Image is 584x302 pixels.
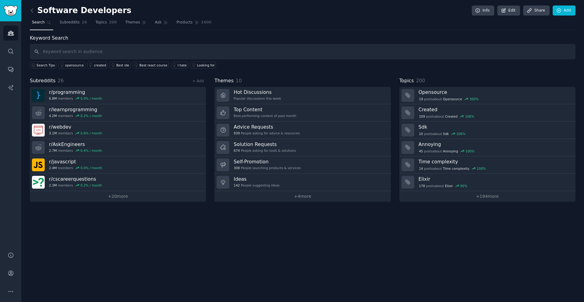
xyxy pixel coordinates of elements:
[171,62,188,69] a: I hate
[234,176,280,182] h3: Ideas
[399,104,575,122] a: Created109postsaboutCreated106%
[443,132,449,136] span: Sdk
[419,166,487,171] div: post s about
[234,166,301,170] div: People launching products & services
[49,148,57,153] span: 2.7M
[419,183,468,189] div: post s about
[214,122,391,139] a: Advice Requests939People asking for advice & resources
[445,184,453,188] span: Elixir
[472,5,494,16] a: Info
[201,20,211,25] span: 1600
[419,166,423,171] span: 14
[399,139,575,156] a: Annoying45postsaboutAnnoying100%
[234,141,296,147] h3: Solution Requests
[58,78,64,83] span: 26
[57,18,89,30] a: Subreddits26
[139,63,167,67] div: Best react course
[93,18,119,30] a: Topics200
[81,96,102,101] div: 0.0 % / month
[116,63,129,67] div: Best ide
[214,87,391,104] a: Hot DiscussionsPopular discussions this week
[234,131,300,135] div: People asking for advice & resources
[419,106,571,113] h3: Created
[109,20,117,25] span: 200
[96,20,107,25] span: Topics
[234,183,280,187] div: People suggesting ideas
[234,106,296,113] h3: Top Content
[60,20,80,25] span: Subreddits
[465,149,474,153] div: 100 %
[49,131,57,135] span: 3.1M
[443,166,469,171] span: Time complexity
[65,63,84,67] div: opensource
[30,87,206,104] a: r/programming6.8Mmembers0.0% / month
[419,141,571,147] h3: Annoying
[419,158,571,165] h3: Time complexity
[192,79,204,83] a: + Add
[30,191,206,202] a: +20more
[443,97,462,101] span: Opensource
[470,97,479,101] div: 300 %
[234,158,301,165] h3: Self-Promotion
[30,77,56,85] span: Subreddits
[419,148,475,154] div: post s about
[234,148,240,153] span: 674
[125,20,140,25] span: Themes
[523,5,549,16] a: Share
[419,89,571,95] h3: Opensource
[419,131,466,137] div: post s about
[419,114,425,119] span: 109
[553,5,575,16] a: Add
[155,20,162,25] span: Ask
[416,78,425,83] span: 200
[399,191,575,202] a: +194more
[419,96,479,102] div: post s about
[214,156,391,174] a: Self-Promotion308People launching products & services
[32,176,45,189] img: cscareerquestions
[49,183,57,187] span: 2.3M
[153,18,170,30] a: Ask
[460,184,467,188] div: 90 %
[178,63,187,67] div: I hate
[49,158,102,165] h3: r/ javascript
[36,63,55,67] span: Search Tips
[497,5,520,16] a: Edit
[49,166,57,170] span: 2.4M
[174,18,214,30] a: Products1600
[399,174,575,191] a: Elixir178postsaboutElixir90%
[49,96,102,101] div: members
[49,89,102,95] h3: r/ programming
[30,62,56,69] button: Search Tips
[176,20,193,25] span: Products
[49,148,102,153] div: members
[109,62,130,69] a: Best ide
[419,176,571,182] h3: Elixir
[58,62,85,69] a: opensource
[445,114,458,119] span: Created
[399,122,575,139] a: Sdk10postsaboutSdk106%
[30,18,53,30] a: Search
[30,6,131,16] h2: Software Developers
[49,176,102,182] h3: r/ cscareerquestions
[32,89,45,102] img: programming
[234,124,300,130] h3: Advice Requests
[399,156,575,174] a: Time complexity14postsaboutTime complexity100%
[30,139,206,156] a: r/AskEngineers2.7Mmembers0.4% / month
[49,114,102,118] div: members
[419,184,425,188] span: 178
[81,148,102,153] div: 0.4 % / month
[234,166,240,170] span: 308
[32,124,45,137] img: webdev
[81,166,102,170] div: 0.0 % / month
[123,18,149,30] a: Themes
[214,191,391,202] a: +4more
[234,96,281,101] div: Popular discussions this week
[234,89,281,95] h3: Hot Discussions
[49,96,57,101] span: 6.8M
[214,77,234,85] span: Themes
[419,124,571,130] h3: Sdk
[477,166,486,171] div: 100 %
[87,62,108,69] a: created
[49,131,102,135] div: members
[30,174,206,191] a: r/cscareerquestions2.3Mmembers0.2% / month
